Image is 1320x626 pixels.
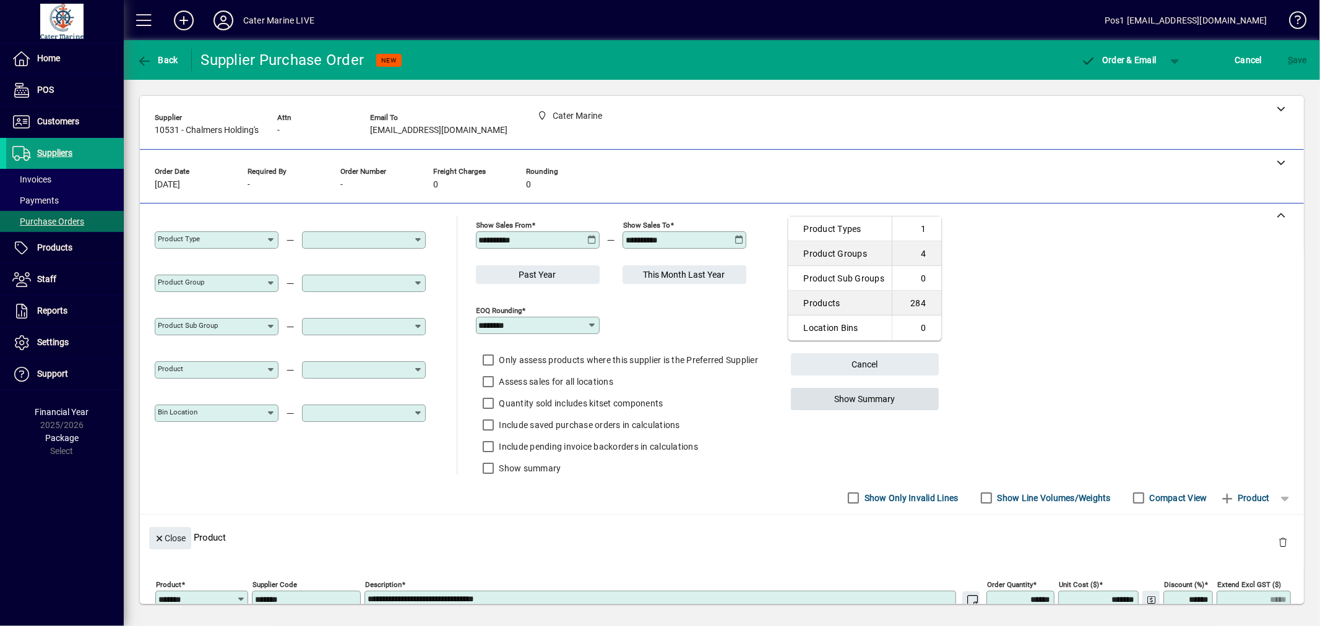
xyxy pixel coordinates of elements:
[243,11,314,30] div: Cater Marine LIVE
[164,9,204,32] button: Add
[12,195,59,205] span: Payments
[37,242,72,252] span: Products
[158,321,218,330] mat-label: Product Sub group
[12,174,51,184] span: Invoices
[526,180,531,190] span: 0
[158,234,200,243] mat-label: Product Type
[497,375,614,388] label: Assess sales for all locations
[1280,2,1305,43] a: Knowledge Base
[370,126,507,135] span: [EMAIL_ADDRESS][DOMAIN_NAME]
[137,55,178,65] span: Back
[6,190,124,211] a: Payments
[892,217,941,241] td: 1
[995,492,1111,504] label: Show Line Volumes/Weights
[1268,527,1298,557] button: Delete
[892,315,941,340] td: 0
[1059,580,1099,589] mat-label: Unit Cost ($)
[497,440,699,453] label: Include pending invoice backorders in calculations
[1285,49,1310,71] button: Save
[6,233,124,264] a: Products
[37,369,68,379] span: Support
[791,388,939,410] button: Show Summary
[1288,55,1293,65] span: S
[1105,11,1267,30] div: Pos1 [EMAIL_ADDRESS][DOMAIN_NAME]
[37,274,56,284] span: Staff
[623,265,746,284] button: This Month Last Year
[340,180,343,190] span: -
[892,241,941,266] td: 4
[788,291,892,315] td: Products
[497,419,680,431] label: Include saved purchase orders in calculations
[477,306,522,315] mat-label: EOQ Rounding
[892,266,941,291] td: 0
[788,315,892,340] td: Location Bins
[644,265,725,285] span: This Month Last Year
[519,265,556,285] span: Past Year
[201,50,365,70] div: Supplier Purchase Order
[1081,55,1157,65] span: Order & Email
[45,433,79,443] span: Package
[497,354,759,366] label: Only assess products where this supplier is the Preferred Supplier
[788,266,892,291] td: Product Sub Groups
[158,408,197,416] mat-label: Bin Location
[6,43,124,74] a: Home
[37,337,69,347] span: Settings
[248,180,250,190] span: -
[6,211,124,232] a: Purchase Orders
[277,126,280,135] span: -
[6,169,124,190] a: Invoices
[433,180,438,190] span: 0
[1147,492,1207,504] label: Compact View
[365,580,402,589] mat-label: Description
[862,492,959,504] label: Show Only Invalid Lines
[834,389,895,409] span: Show Summary
[146,532,194,543] app-page-header-button: Close
[37,85,54,95] span: POS
[892,291,941,315] td: 284
[6,327,124,358] a: Settings
[852,354,878,375] span: Cancel
[1142,591,1160,608] button: Change Price Levels
[497,397,663,409] label: Quantity sold includes kitset components
[497,462,561,474] label: Show summary
[155,126,259,135] span: 10531 - Chalmers Holding's
[252,580,297,589] mat-label: Supplier Code
[1220,488,1270,508] span: Product
[124,49,192,71] app-page-header-button: Back
[6,75,124,106] a: POS
[204,9,243,32] button: Profile
[134,49,181,71] button: Back
[788,217,892,241] td: Product Types
[37,306,67,315] span: Reports
[37,148,72,158] span: Suppliers
[1214,487,1276,509] button: Product
[12,217,84,226] span: Purchase Orders
[1075,49,1163,71] button: Order & Email
[1232,49,1266,71] button: Cancel
[1288,50,1307,70] span: ave
[37,53,60,63] span: Home
[1217,580,1281,589] mat-label: Extend excl GST ($)
[37,116,79,126] span: Customers
[156,580,181,589] mat-label: Product
[791,353,939,375] button: Cancel
[6,106,124,137] a: Customers
[6,359,124,390] a: Support
[476,265,600,284] button: Past Year
[6,264,124,295] a: Staff
[987,580,1033,589] mat-label: Order Quantity
[35,407,89,417] span: Financial Year
[155,180,180,190] span: [DATE]
[149,527,191,549] button: Close
[1164,580,1204,589] mat-label: Discount (%)
[788,241,892,266] td: Product Groups
[381,56,397,64] span: NEW
[154,528,186,549] span: Close
[1235,50,1262,70] span: Cancel
[140,515,1304,560] div: Product
[158,278,204,286] mat-label: Product Group
[158,364,183,373] mat-label: Product
[6,296,124,327] a: Reports
[1268,536,1298,547] app-page-header-button: Delete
